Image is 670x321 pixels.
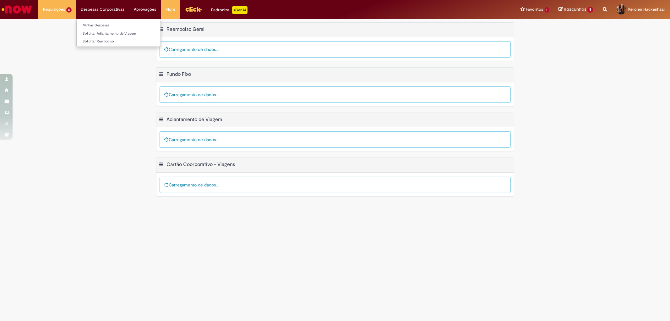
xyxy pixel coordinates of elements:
span: Rascunhos [564,6,586,12]
span: Despesas Corporativas [81,6,125,13]
button: Reembolso Geral Menu de contexto [159,26,164,34]
button: Cartão Coorporativo - Viagens Menu de contexto [159,161,164,169]
button: Fundo Fixo Menu de contexto [159,71,164,79]
span: 6 [66,7,72,13]
div: Carregamento de dados... [160,86,511,103]
p: +GenAi [232,6,248,14]
h2: Adiantamento de Viagem [167,116,222,123]
a: Minhas Despesas [77,22,161,29]
a: Rascunhos [558,7,593,13]
img: ServiceNow [1,3,33,16]
span: 5 [587,7,593,13]
span: Aprovações [134,6,156,13]
a: Solicitar Reembolso [77,38,161,45]
span: More [166,6,176,13]
h2: Cartão Coorporativo - Viagens [167,162,235,168]
div: Carregamento de dados... [160,41,511,58]
span: Kerolen Hackenhaar [628,7,665,12]
span: Requisições [43,6,65,13]
div: Carregamento de dados... [160,177,511,193]
span: Favoritos [526,6,543,13]
ul: Despesas Corporativas [76,19,161,47]
img: click_logo_yellow_360x200.png [185,4,202,14]
div: Carregamento de dados... [160,131,511,148]
div: Padroniza [211,6,248,14]
a: Solicitar Adiantamento de Viagem [77,30,161,37]
h2: Reembolso Geral [167,26,205,32]
span: 1 [545,7,549,13]
button: Adiantamento de Viagem Menu de contexto [159,116,164,125]
h2: Fundo Fixo [167,71,191,77]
